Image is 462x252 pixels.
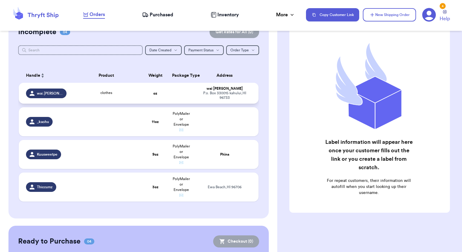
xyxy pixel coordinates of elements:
[173,112,190,132] span: PolyMailer or Envelope ✉️
[40,72,45,79] button: Sort ascending
[89,11,105,18] span: Orders
[152,120,159,124] strong: 11 oz
[37,185,53,189] span: Thiccumz
[83,11,105,19] a: Orders
[422,8,436,22] a: 4
[145,45,182,55] button: Date Created
[100,91,112,95] span: clothes
[198,91,251,100] div: P.o. Box 330015 kahului , HI 96733
[152,185,158,189] strong: 3 oz
[213,235,259,247] button: Checkout (0)
[324,178,414,196] p: For repeat customers, their information will autofill when you start looking up their username.
[324,138,414,172] h2: Label information will appear here once your customer fills out the link or you create a label fr...
[149,48,171,52] span: Date Created
[173,144,190,164] span: PolyMailer or Envelope ✉️
[173,177,190,197] span: PolyMailer or Envelope ✉️
[37,91,63,96] span: wai.[PERSON_NAME]
[142,68,168,83] th: Weight
[168,68,194,83] th: Package Type
[210,26,259,38] button: Get Rates for All (0)
[217,11,239,18] span: Inventory
[18,237,80,246] h2: Ready to Purchase
[26,73,40,79] span: Handle
[230,48,249,52] span: Order Type
[60,29,70,35] span: 04
[363,8,416,21] button: New Shipping Order
[198,152,251,157] div: Phina
[226,45,259,55] button: Order Type
[142,11,173,18] a: Purchased
[276,11,295,18] div: More
[18,27,56,37] h2: Incomplete
[440,3,446,9] div: 4
[84,238,94,244] span: 04
[306,8,359,21] button: Copy Customer Link
[188,48,213,52] span: Payment Status
[70,68,142,83] th: Product
[198,185,251,189] div: Ewa Beach , HI 96706
[211,11,239,18] a: Inventory
[440,15,450,22] span: Help
[18,45,143,55] input: Search
[37,152,57,157] span: Kuusweetpe
[440,10,450,22] a: Help
[194,68,259,83] th: Address
[37,119,49,124] span: _kaohu
[152,153,158,156] strong: 9 oz
[150,11,173,18] span: Purchased
[153,92,157,95] strong: oz
[198,86,251,91] div: wai [PERSON_NAME]
[184,45,224,55] button: Payment Status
